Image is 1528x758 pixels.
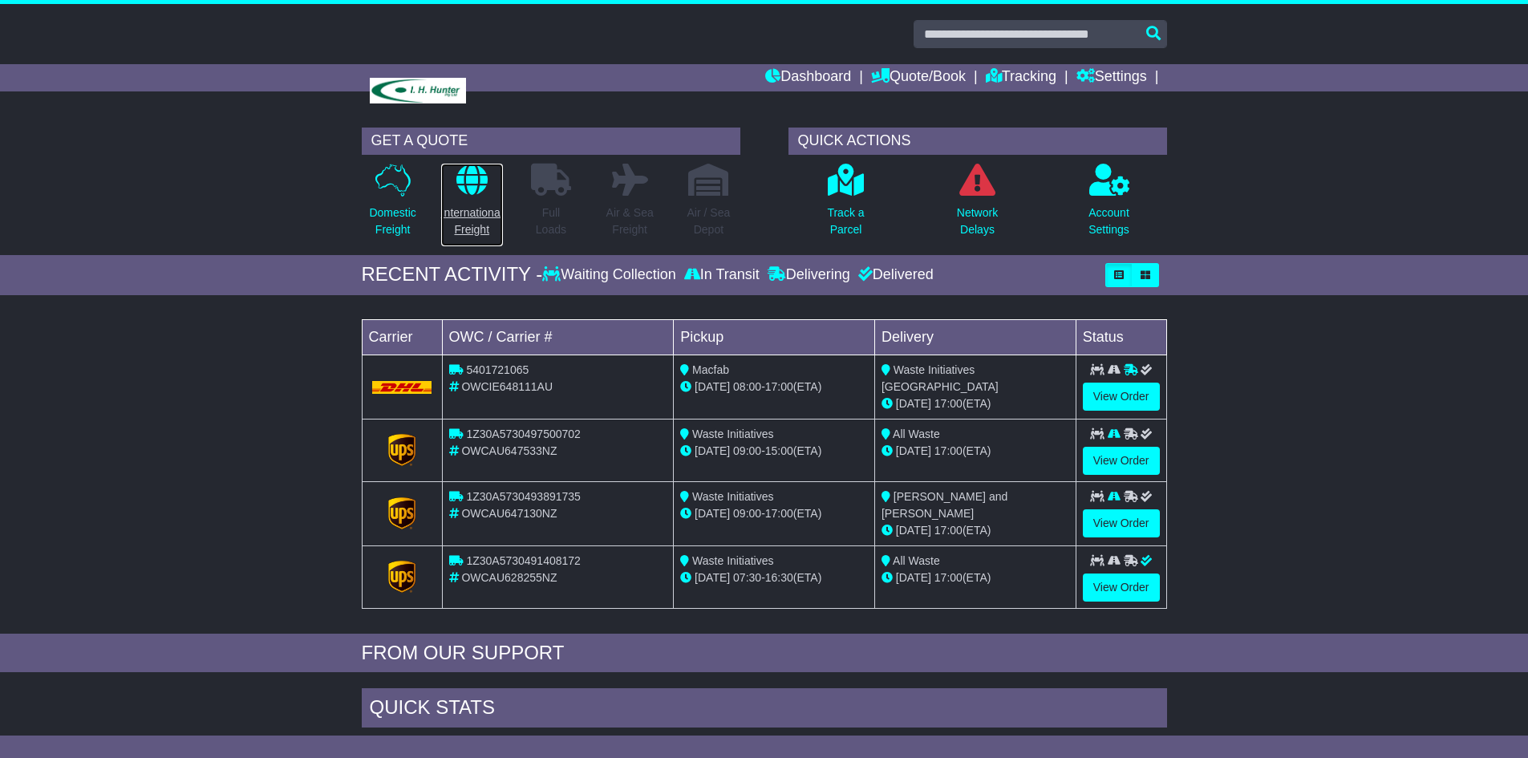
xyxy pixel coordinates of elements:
span: [DATE] [695,571,730,584]
span: 5401721065 [466,363,529,376]
span: OWCAU647533NZ [461,444,557,457]
img: GetCarrierServiceLogo [388,434,415,466]
div: Quick Stats [362,688,1167,732]
p: Track a Parcel [827,205,864,238]
a: Settings [1076,64,1147,91]
p: International Freight [441,205,503,238]
a: AccountSettings [1088,163,1130,247]
div: - (ETA) [680,379,868,395]
div: - (ETA) [680,443,868,460]
span: Waste Initiatives [692,490,773,503]
span: Waste Initiatives [692,428,773,440]
div: (ETA) [882,395,1069,412]
div: Delivering [764,266,854,284]
div: (ETA) [882,570,1069,586]
span: [DATE] [896,397,931,410]
div: In Transit [680,266,764,284]
div: (ETA) [882,522,1069,539]
img: DHL.png [372,381,432,394]
span: Waste Initiatives [692,554,773,567]
span: 17:00 [934,444,963,457]
div: FROM OUR SUPPORT [362,642,1167,665]
a: DomesticFreight [368,163,416,247]
span: [DATE] [695,444,730,457]
span: [DATE] [695,507,730,520]
span: OWCAU628255NZ [461,571,557,584]
p: Network Delays [957,205,998,238]
span: [DATE] [896,444,931,457]
a: NetworkDelays [956,163,999,247]
span: OWCAU647130NZ [461,507,557,520]
span: [DATE] [896,571,931,584]
div: RECENT ACTIVITY - [362,263,543,286]
span: [DATE] [896,524,931,537]
span: 07:30 [733,571,761,584]
p: Account Settings [1088,205,1129,238]
img: GetCarrierServiceLogo [388,561,415,593]
td: Status [1076,319,1166,355]
span: 15:00 [765,444,793,457]
span: 17:00 [934,397,963,410]
span: 1Z30A5730497500702 [466,428,580,440]
span: Waste Initiatives [GEOGRAPHIC_DATA] [882,363,999,393]
span: 1Z30A5730491408172 [466,554,580,567]
span: All Waste [893,428,940,440]
span: [PERSON_NAME] and [PERSON_NAME] [882,490,1007,520]
span: 09:00 [733,507,761,520]
p: Domestic Freight [369,205,415,238]
a: View Order [1083,447,1160,475]
span: 1Z30A5730493891735 [466,490,580,503]
span: Macfab [692,363,729,376]
p: Air / Sea Depot [687,205,731,238]
span: 17:00 [934,524,963,537]
td: OWC / Carrier # [442,319,674,355]
a: View Order [1083,574,1160,602]
a: Dashboard [765,64,851,91]
a: Quote/Book [871,64,966,91]
span: 17:00 [765,380,793,393]
div: Delivered [854,266,934,284]
td: Carrier [362,319,442,355]
span: All Waste [893,554,940,567]
td: Delivery [874,319,1076,355]
span: 09:00 [733,444,761,457]
p: Air & Sea Freight [606,205,654,238]
div: GET A QUOTE [362,128,740,155]
span: OWCIE648111AU [461,380,553,393]
a: Track aParcel [826,163,865,247]
span: 17:00 [765,507,793,520]
a: View Order [1083,383,1160,411]
a: View Order [1083,509,1160,537]
td: Pickup [674,319,875,355]
div: - (ETA) [680,570,868,586]
a: Tracking [986,64,1056,91]
div: Waiting Collection [542,266,679,284]
a: InternationalFreight [440,163,504,247]
span: 17:00 [934,571,963,584]
div: - (ETA) [680,505,868,522]
span: 16:30 [765,571,793,584]
span: [DATE] [695,380,730,393]
p: Full Loads [531,205,571,238]
img: GetCarrierServiceLogo [388,497,415,529]
span: 08:00 [733,380,761,393]
div: (ETA) [882,443,1069,460]
div: QUICK ACTIONS [788,128,1167,155]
